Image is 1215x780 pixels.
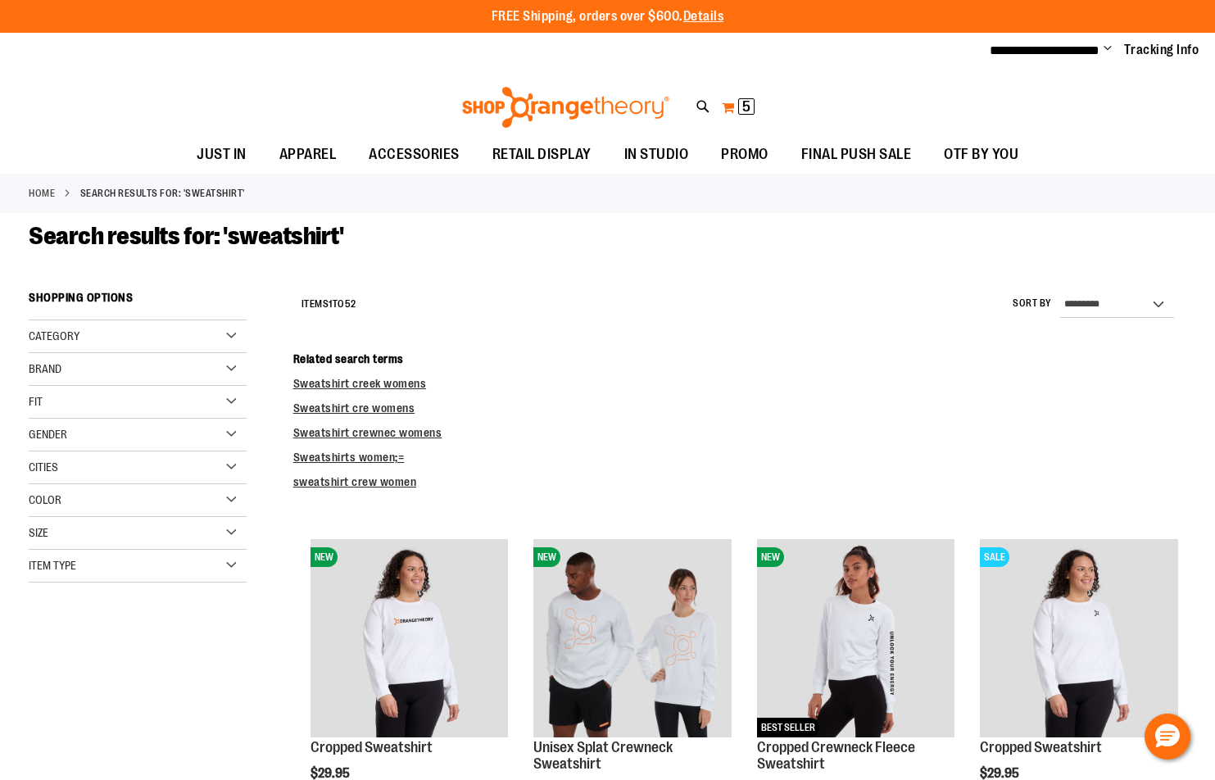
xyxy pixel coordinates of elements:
a: Sweatshirt cre womens [293,401,415,415]
a: IN STUDIO [608,136,705,174]
span: RETAIL DISPLAY [492,136,592,173]
span: APPAREL [279,136,337,173]
span: Fit [29,395,43,408]
button: Account menu [1104,42,1112,58]
a: OTF BY YOU [927,136,1035,174]
strong: Search results for: 'sweatshirt' [80,186,245,201]
img: Front of 2024 Q3 Balanced Basic Womens Cropped Sweatshirt [311,539,509,737]
span: JUST IN [197,136,247,173]
a: Unisex Splat Crewneck SweatshirtNEW [533,539,732,740]
a: PROMO [705,136,785,174]
span: Color [29,493,61,506]
span: NEW [311,547,338,567]
span: NEW [757,547,784,567]
a: Sweatshirt crewnec womens [293,426,442,439]
span: IN STUDIO [624,136,689,173]
img: Shop Orangetheory [460,87,672,128]
a: Home [29,186,55,201]
a: Front of 2024 Q3 Balanced Basic Womens Cropped SweatshirtNEW [311,539,509,740]
a: Tracking Info [1124,41,1199,59]
span: NEW [533,547,560,567]
p: FREE Shipping, orders over $600. [492,7,724,26]
span: Cities [29,460,58,474]
img: Front facing view of Cropped Sweatshirt [980,539,1178,737]
dt: Related search terms [293,351,1186,367]
a: JUST IN [180,136,263,174]
span: Gender [29,428,67,441]
a: FINAL PUSH SALE [785,136,928,174]
a: Sweatshirts women;= [293,451,405,464]
a: RETAIL DISPLAY [476,136,608,174]
h2: Items to [301,292,356,317]
a: Cropped Sweatshirt [311,739,433,755]
a: Details [683,9,724,24]
span: BEST SELLER [757,718,819,737]
span: SALE [980,547,1009,567]
span: Category [29,329,79,342]
span: Brand [29,362,61,375]
a: Unisex Splat Crewneck Sweatshirt [533,739,673,772]
a: Cropped Sweatshirt [980,739,1102,755]
a: Sweatshirt creek womens [293,377,427,390]
a: Cropped Crewneck Fleece Sweatshirt [757,739,915,772]
a: APPAREL [263,136,353,174]
span: Item Type [29,559,76,572]
span: ACCESSORIES [369,136,460,173]
span: FINAL PUSH SALE [801,136,912,173]
span: 1 [329,298,333,310]
label: Sort By [1013,297,1052,311]
button: Hello, have a question? Let’s chat. [1145,714,1190,760]
span: Search results for: 'sweatshirt' [29,222,343,250]
a: Cropped Crewneck Fleece SweatshirtNEWBEST SELLER [757,539,955,740]
img: Unisex Splat Crewneck Sweatshirt [533,539,732,737]
span: Size [29,526,48,539]
span: OTF BY YOU [944,136,1018,173]
a: Front facing view of Cropped SweatshirtSALE [980,539,1178,740]
span: PROMO [721,136,768,173]
a: ACCESSORIES [352,136,476,174]
span: 5 [742,98,750,115]
strong: Shopping Options [29,283,247,320]
span: 52 [345,298,356,310]
a: sweatshirt crew women [293,475,417,488]
img: Cropped Crewneck Fleece Sweatshirt [757,539,955,737]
